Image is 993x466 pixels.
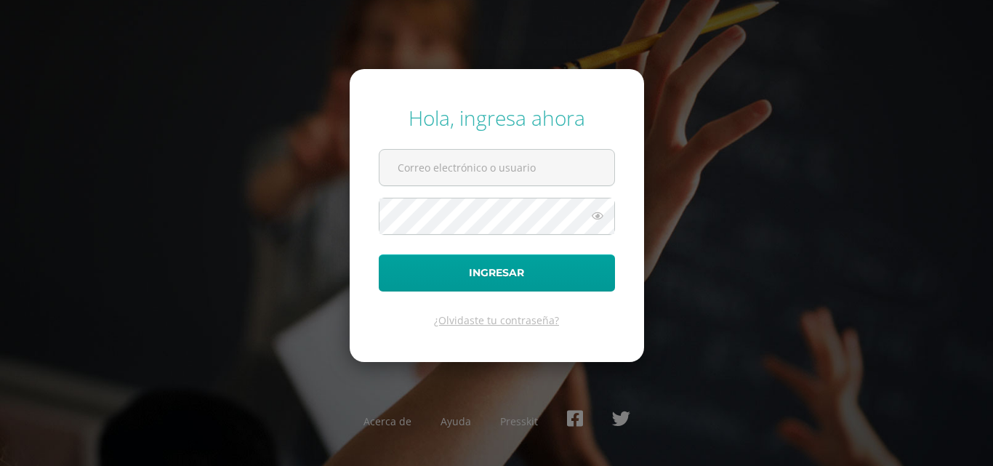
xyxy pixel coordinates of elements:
[379,150,614,185] input: Correo electrónico o usuario
[363,414,411,428] a: Acerca de
[379,104,615,132] div: Hola, ingresa ahora
[441,414,471,428] a: Ayuda
[500,414,538,428] a: Presskit
[379,254,615,292] button: Ingresar
[434,313,559,327] a: ¿Olvidaste tu contraseña?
